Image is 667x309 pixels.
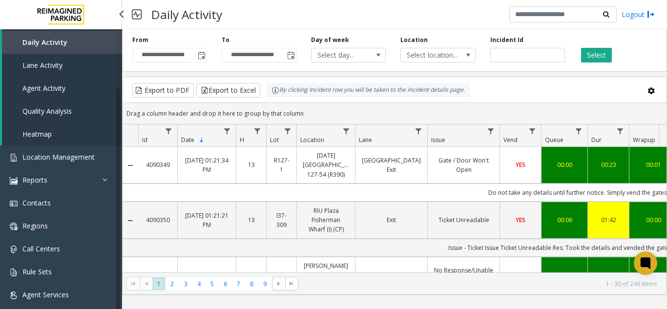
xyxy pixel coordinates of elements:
a: [DATE] 01:21:21 PM [184,211,230,229]
a: Vend Filter Menu [526,124,539,138]
a: Exit [361,215,421,225]
span: Dur [591,136,602,144]
a: I20-177 [272,270,291,289]
img: 'icon' [10,268,18,276]
span: Regions [22,221,48,230]
span: Page 3 [179,277,192,290]
a: Quality Analysis [2,100,122,123]
a: Ticket Unreadable [434,215,494,225]
span: Call Centers [22,244,60,253]
span: Page 5 [206,277,219,290]
a: Queue Filter Menu [572,124,585,138]
a: Agent Activity [2,77,122,100]
label: Location [400,36,428,44]
a: R127-1 [272,156,291,174]
a: YES [506,160,535,169]
a: Id Filter Menu [162,124,175,138]
a: Daily Activity [2,31,122,54]
span: Heatmap [22,129,52,139]
a: Heatmap [2,123,122,145]
label: From [132,36,148,44]
label: To [222,36,229,44]
span: H [240,136,244,144]
a: 00:06 [547,215,582,225]
a: Date Filter Menu [221,124,234,138]
span: Page 1 [152,277,166,290]
a: [DATE] [GEOGRAPHIC_DATA] 127-54 (R390) [303,151,349,179]
img: 'icon' [10,223,18,230]
span: Page 7 [232,277,245,290]
button: Export to Excel [196,83,260,98]
span: Reports [22,175,47,185]
span: Location [300,136,324,144]
a: 4090349 [144,160,171,169]
span: Date [181,136,194,144]
a: [GEOGRAPHIC_DATA] ([GEOGRAPHIC_DATA]) [361,270,421,289]
span: Select day... [312,48,371,62]
div: By clicking Incident row you will be taken to the incident details page. [267,83,470,98]
span: Agent Activity [22,83,65,93]
span: Page 2 [166,277,179,290]
span: Go to the next page [275,280,283,288]
a: [DATE] 01:21:34 PM [184,156,230,174]
span: Page 4 [192,277,206,290]
span: Toggle popup [285,48,296,62]
a: Collapse Details [123,162,138,169]
span: Page 9 [258,277,271,290]
img: 'icon' [10,154,18,162]
a: [DATE] 01:20:36 PM [184,270,230,289]
span: Page 8 [245,277,258,290]
span: Wrapup [633,136,655,144]
img: logout [647,9,655,20]
span: Location Management [22,152,95,162]
img: 'icon' [10,200,18,207]
img: pageIcon [132,2,142,26]
a: Gate / Door Won't Open [434,156,494,174]
span: Rule Sets [22,267,52,276]
h3: Daily Activity [146,2,227,26]
a: Location Filter Menu [340,124,353,138]
span: Go to the next page [272,277,285,290]
a: I37-309 [272,211,291,229]
a: 13 [242,215,260,225]
span: Queue [545,136,563,144]
img: infoIcon.svg [271,86,279,94]
span: Issue [431,136,445,144]
span: Sortable [198,136,206,144]
a: Collapse Details [123,217,138,225]
div: Drag a column header and drop it here to group by that column [123,105,667,122]
a: 01:42 [594,215,623,225]
span: Select location... [401,48,460,62]
span: Go to the last page [285,277,298,290]
img: 'icon' [10,177,18,185]
a: 00:00 [547,160,582,169]
span: YES [516,216,525,224]
a: Issue Filter Menu [484,124,498,138]
a: RIU Plaza Fisherman Wharf (I) (CP) [303,206,349,234]
button: Select [581,48,612,62]
a: 4090350 [144,215,171,225]
a: YES [506,215,535,225]
a: Lane Activity [2,54,122,77]
kendo-pager-info: 1 - 30 of 249 items [304,280,657,288]
div: Data table [123,124,667,272]
span: Go to the last page [288,280,295,288]
span: Vend [503,136,518,144]
a: Dur Filter Menu [614,124,627,138]
a: 13 [242,160,260,169]
span: Contacts [22,198,51,207]
a: 00:23 [594,160,623,169]
label: Incident Id [490,36,523,44]
label: Day of week [311,36,349,44]
img: 'icon' [10,246,18,253]
a: Lot Filter Menu [281,124,294,138]
span: Agent Services [22,290,69,299]
span: Daily Activity [22,38,67,47]
span: Quality Analysis [22,106,72,116]
a: [GEOGRAPHIC_DATA] Exit [361,156,421,174]
span: YES [516,161,525,169]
